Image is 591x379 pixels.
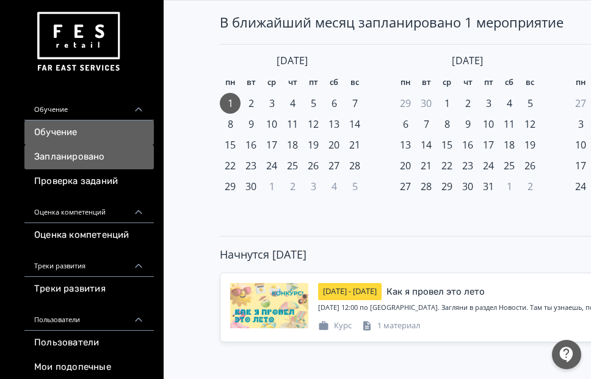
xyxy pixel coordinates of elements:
span: 18 [287,138,298,152]
span: 17 [575,158,586,173]
span: 24 [266,158,277,173]
span: 9 [465,117,471,131]
span: 17 [266,138,277,152]
span: 3 [311,179,316,194]
span: 21 [349,138,360,152]
span: 24 [483,158,494,173]
span: чт [288,76,297,89]
span: 12 [308,117,319,131]
div: [DATE] - [DATE] [318,283,382,300]
span: 5 [311,96,316,111]
span: сб [505,76,513,89]
span: 16 [245,138,256,152]
span: 22 [225,158,236,173]
span: 7 [352,96,358,111]
span: 29 [441,179,452,194]
span: 19 [308,138,319,152]
a: Проверка заданий [24,169,154,194]
span: 31 [483,179,494,194]
span: 8 [444,117,450,131]
span: 17 [483,138,494,152]
span: 23 [245,158,256,173]
span: 18 [504,138,515,152]
span: 2 [248,96,254,111]
span: 29 [225,179,236,194]
span: 1 [269,179,275,194]
span: 14 [421,138,432,152]
div: 1 материал [361,320,420,332]
span: 3 [578,117,584,131]
span: 14 [349,117,360,131]
span: 8 [228,117,233,131]
span: вс [526,76,534,89]
div: Треки развития [24,248,154,277]
a: Оценка компетенций [24,223,154,248]
span: 27 [400,179,411,194]
span: 28 [421,179,432,194]
span: 3 [269,96,275,111]
span: 15 [441,138,452,152]
a: Запланировано [24,145,154,169]
div: Пользователи [24,301,154,331]
span: 20 [400,158,411,173]
span: 20 [328,138,339,152]
span: 29 [400,96,411,111]
div: Курс [318,320,352,332]
div: [DATE] [395,54,540,67]
span: 13 [400,138,411,152]
span: 4 [290,96,295,111]
span: 28 [349,158,360,173]
span: 30 [462,179,473,194]
span: 30 [245,179,256,194]
span: 26 [524,158,535,173]
span: 5 [352,179,358,194]
span: чт [463,76,473,89]
span: 11 [287,117,298,131]
span: 4 [507,96,512,111]
span: 27 [575,96,586,111]
span: 15 [225,138,236,152]
span: 10 [575,138,586,152]
span: 12 [524,117,535,131]
span: 21 [421,158,432,173]
div: [DATE] [220,54,365,67]
span: 24 [575,179,586,194]
span: 13 [328,117,339,131]
a: Треки развития [24,277,154,301]
span: 2 [465,96,471,111]
span: 22 [441,158,452,173]
span: 19 [524,138,535,152]
span: 10 [483,117,494,131]
span: пн [576,76,586,89]
div: Как я провел это лето [386,285,485,299]
span: 25 [504,158,515,173]
span: 7 [424,117,429,131]
span: 1 [444,96,450,111]
span: 11 [504,117,515,131]
span: ср [267,76,276,89]
div: Оценка компетенций [24,194,154,223]
span: 10 [266,117,277,131]
span: вт [422,76,431,89]
span: ср [443,76,451,89]
span: пт [309,76,318,89]
img: https://files.teachbase.ru/system/account/57463/logo/medium-936fc5084dd2c598f50a98b9cbe0469a.png [34,7,122,76]
span: 2 [290,179,295,194]
span: 1 [507,179,512,194]
div: Обучение [24,91,154,120]
span: 2 [528,179,533,194]
span: вс [350,76,359,89]
span: сб [330,76,338,89]
span: пт [484,76,493,89]
a: Пользователи [24,331,154,355]
span: 5 [528,96,533,111]
span: 3 [486,96,491,111]
span: вт [247,76,256,89]
span: пн [401,76,410,89]
span: 25 [287,158,298,173]
span: пн [225,76,235,89]
span: 4 [332,179,337,194]
span: 23 [462,158,473,173]
span: 6 [332,96,337,111]
span: 1 [228,96,233,111]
